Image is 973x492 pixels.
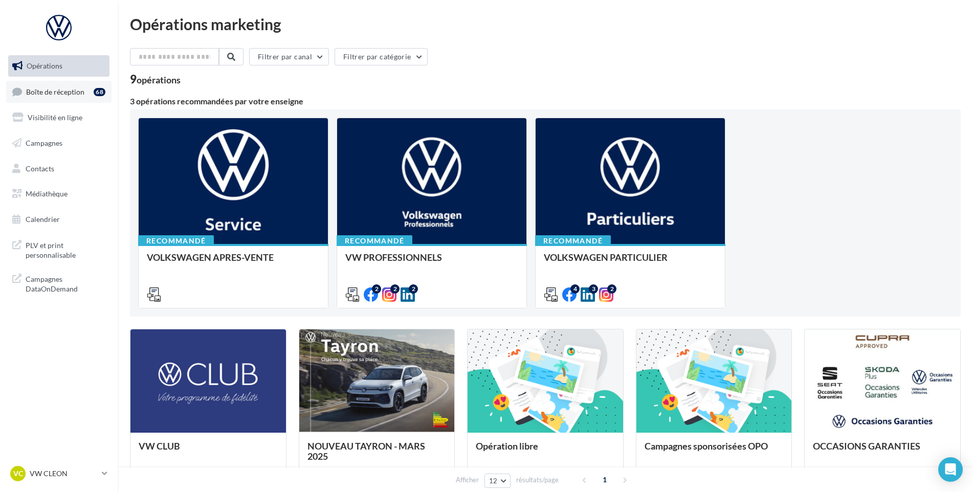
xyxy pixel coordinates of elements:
a: Calendrier [6,209,112,230]
span: VOLKSWAGEN APRES-VENTE [147,252,274,263]
button: Filtrer par catégorie [335,48,428,65]
span: 12 [489,477,498,485]
span: OCCASIONS GARANTIES [813,440,920,452]
span: Calendrier [26,215,60,223]
div: 3 [589,284,598,294]
a: Boîte de réception68 [6,81,112,103]
div: Recommandé [138,235,214,247]
span: PLV et print personnalisable [26,238,105,260]
a: Médiathèque [6,183,112,205]
a: VC VW CLEON [8,464,109,483]
span: 1 [596,472,613,488]
span: Médiathèque [26,189,68,198]
div: 2 [390,284,400,294]
span: Opération libre [476,440,538,452]
div: 9 [130,74,181,85]
div: 4 [570,284,580,294]
div: 2 [372,284,381,294]
button: 12 [484,474,511,488]
a: Campagnes [6,132,112,154]
span: NOUVEAU TAYRON - MARS 2025 [307,440,425,462]
div: 2 [607,284,616,294]
span: Contacts [26,164,54,172]
a: Opérations [6,55,112,77]
span: Campagnes DataOnDemand [26,272,105,294]
span: Campagnes sponsorisées OPO [645,440,768,452]
div: Open Intercom Messenger [938,457,963,482]
div: Opérations marketing [130,16,961,32]
span: VW CLUB [139,440,180,452]
a: PLV et print personnalisable [6,234,112,264]
span: VC [13,468,23,479]
div: 2 [409,284,418,294]
button: Filtrer par canal [249,48,329,65]
span: VW PROFESSIONNELS [345,252,442,263]
span: Opérations [27,61,62,70]
a: Contacts [6,158,112,180]
span: VOLKSWAGEN PARTICULIER [544,252,668,263]
span: Afficher [456,475,479,485]
div: opérations [137,75,181,84]
span: Boîte de réception [26,87,84,96]
span: Visibilité en ligne [28,113,82,122]
span: Campagnes [26,139,62,147]
div: 3 opérations recommandées par votre enseigne [130,97,961,105]
div: Recommandé [535,235,611,247]
div: 68 [94,88,105,96]
p: VW CLEON [30,468,98,479]
span: résultats/page [516,475,559,485]
a: Campagnes DataOnDemand [6,268,112,298]
a: Visibilité en ligne [6,107,112,128]
div: Recommandé [337,235,412,247]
